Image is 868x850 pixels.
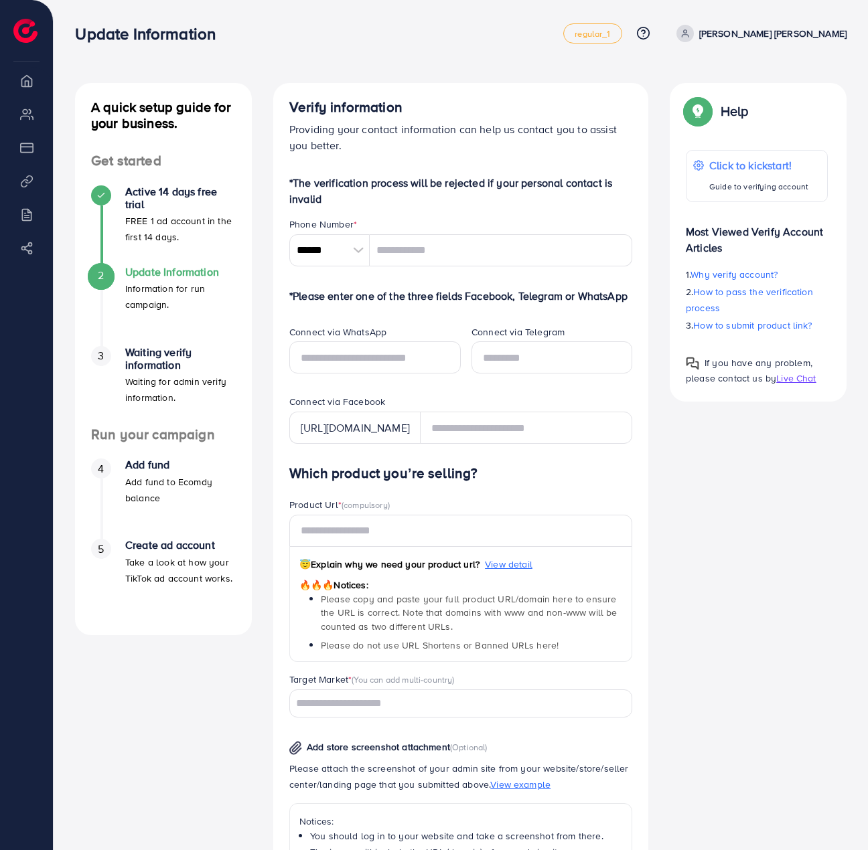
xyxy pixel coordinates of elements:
input: Search for option [291,693,615,714]
label: Connect via Facebook [289,395,385,408]
span: Add store screenshot attachment [307,740,450,754]
p: Help [721,103,749,119]
p: Notices: [299,813,622,829]
span: Please copy and paste your full product URL/domain here to ensure the URL is correct. Note that d... [321,592,618,633]
p: 3. [686,317,828,333]
span: View example [490,778,551,791]
a: [PERSON_NAME] [PERSON_NAME] [671,25,847,42]
p: *Please enter one of the three fields Facebook, Telegram or WhatsApp [289,288,632,304]
span: 3 [98,348,104,363]
span: (Optional) [450,741,488,753]
img: Popup guide [686,357,699,370]
span: 😇 [299,558,311,571]
p: Most Viewed Verify Account Articles [686,213,828,256]
div: [URL][DOMAIN_NAME] [289,412,421,444]
p: FREE 1 ad account in the first 14 days. [125,213,236,245]
span: How to pass the verification process [686,285,813,315]
label: Product Url [289,498,390,511]
h4: Run your campaign [75,426,252,443]
h4: Waiting verify information [125,346,236,371]
h4: Get started [75,153,252,169]
a: regular_1 [563,23,622,44]
span: 4 [98,461,104,477]
p: Please attach the screenshot of your admin site from your website/store/seller center/landing pag... [289,760,632,792]
span: 🔥🔥🔥 [299,578,334,592]
p: Add fund to Ecomdy balance [125,474,236,506]
h4: Update Information [125,266,236,278]
span: (compulsory) [342,499,390,511]
p: Click to kickstart! [709,157,808,173]
span: Live Chat [776,371,816,385]
span: If you have any problem, please contact us by [686,356,812,385]
p: *The verification process will be rejected if your personal contact is invalid [289,175,632,207]
h4: Active 14 days free trial [125,185,236,211]
p: Guide to verifying account [709,179,808,195]
label: Target Market [289,673,455,686]
span: Notices: [299,578,368,592]
span: Explain why we need your product url? [299,558,480,571]
span: (You can add multi-country) [352,673,454,685]
img: img [289,741,302,755]
span: View detail [485,558,532,571]
li: Active 14 days free trial [75,185,252,266]
li: Update Information [75,266,252,346]
span: 5 [98,541,104,557]
span: Please do not use URL Shortens or Banned URLs here! [321,639,559,652]
span: 2 [98,268,104,283]
p: 2. [686,284,828,316]
p: Waiting for admin verify information. [125,373,236,406]
span: How to submit product link? [693,319,812,332]
li: Create ad account [75,539,252,619]
p: Information for run campaign. [125,280,236,313]
label: Connect via WhatsApp [289,325,386,339]
h4: Add fund [125,458,236,471]
img: Popup guide [686,99,710,123]
span: regular_1 [575,29,610,38]
h4: A quick setup guide for your business. [75,99,252,131]
p: [PERSON_NAME] [PERSON_NAME] [699,25,847,41]
span: Why verify account? [691,268,778,281]
label: Phone Number [289,218,357,231]
li: You should log in to your website and take a screenshot from there. [310,829,622,843]
li: Waiting verify information [75,346,252,426]
h4: Create ad account [125,539,236,551]
p: Providing your contact information can help us contact you to assist you better. [289,121,632,153]
p: 1. [686,266,828,282]
img: logo [13,19,38,43]
label: Connect via Telegram [472,325,565,339]
div: Search for option [289,689,632,717]
h4: Which product you’re selling? [289,465,632,482]
h4: Verify information [289,99,632,116]
li: Add fund [75,458,252,539]
p: Take a look at how your TikTok ad account works. [125,554,236,586]
h3: Update Information [75,24,226,44]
